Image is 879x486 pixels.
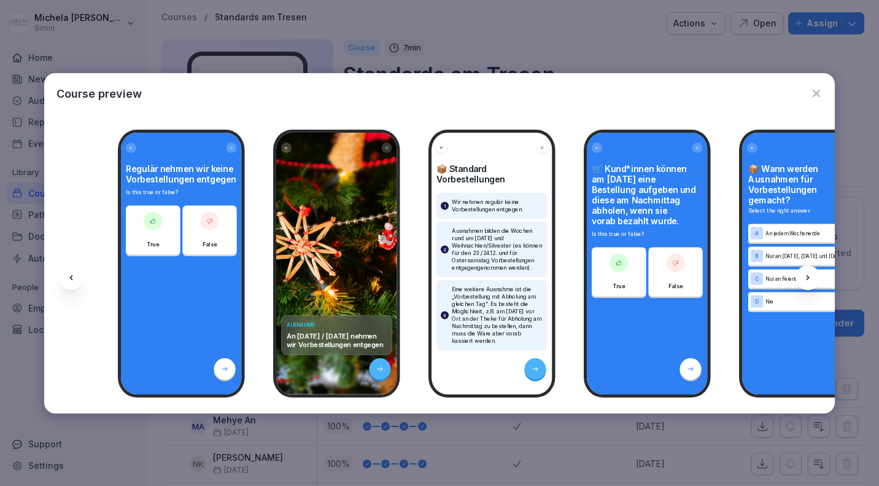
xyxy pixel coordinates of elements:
p: Nur an [DATE], [DATE] und [DATE] [765,252,854,259]
p: False [202,240,217,248]
p: Nie [765,297,854,305]
p: Ausnahmen bilden die Wochen rund um [DATE] und Weihnachten/Silvester (es können für den 23./24.12... [452,227,543,272]
p: 3 [443,312,446,319]
p: An [DATE] / [DATE] nehmen wir Vorbestellungen entgegen [286,331,387,348]
p: True [613,281,625,290]
p: A [755,230,759,236]
p: Wir nehmen regulär keine Vorbestellungen entgegen. [452,198,543,213]
h4: 🛒 Kund*innen können am [DATE] eine Bestellung aufgeben und diese am Nachmittag abholen, wenn sie ... [592,163,703,226]
h4: Regulär nehmen wir keine Vorbestellungen entgegen [126,163,237,184]
p: 2 [443,246,446,253]
p: Is this true or false? [126,188,237,197]
p: False [668,281,683,290]
p: 1 [444,202,446,210]
h4: 📦 Standard Vorbestellungen [436,163,548,184]
p: Select the right answer. [748,206,857,215]
p: B [755,253,759,259]
p: An jedem Wochenende [765,229,854,237]
p: Eine weitere Ausnahme ist die „Vorbestellung mit Abholung am gleichen Tag“. Es besteht die Möglic... [452,286,543,345]
h4: 📦 Wann werden Ausnahmen für Vorbestellungen gemacht? [748,163,857,205]
p: Is this true or false? [592,230,703,238]
p: Course preview [56,85,142,102]
p: True [147,240,159,248]
p: D [755,299,759,304]
h4: AUSNAHME [286,321,387,328]
p: Nur an Feiertagen [765,275,854,282]
p: C [755,276,759,281]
